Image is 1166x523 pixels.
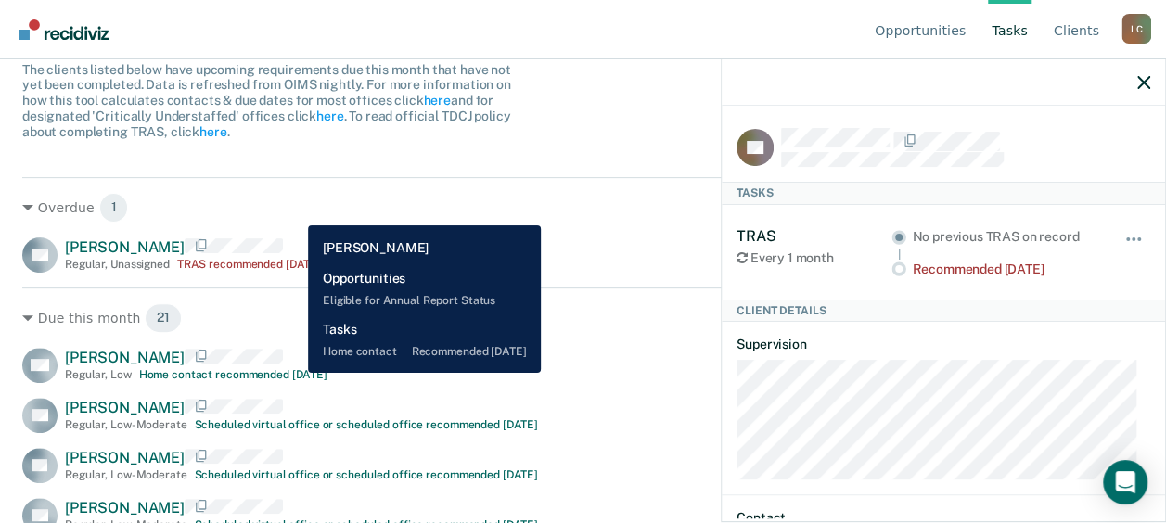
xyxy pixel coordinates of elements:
span: 21 [145,303,182,333]
div: Open Intercom Messenger [1103,460,1147,504]
div: Home contact recommended [DATE] [139,368,327,381]
a: here [316,108,343,123]
div: Regular , Unassigned [65,258,170,271]
div: Regular , Low-Moderate [65,468,187,481]
div: TRAS [737,227,891,245]
span: [PERSON_NAME] [65,238,185,256]
div: Client Details [722,300,1165,322]
dt: Supervision [737,337,1150,352]
span: [PERSON_NAME] [65,449,185,466]
div: Recommended [DATE] [912,261,1098,277]
div: L C [1121,14,1151,44]
div: Scheduled virtual office or scheduled office recommended [DATE] [195,418,538,431]
button: Profile dropdown button [1121,14,1151,44]
div: Tasks [722,182,1165,204]
div: Regular , Low-Moderate [65,418,187,431]
span: 1 [99,193,129,223]
div: No previous TRAS on record [912,229,1098,245]
div: TRAS recommended [DATE] [177,258,321,271]
span: [PERSON_NAME] [65,349,185,366]
div: Regular , Low [65,368,132,381]
div: Every 1 month [737,250,891,266]
span: The clients listed below have upcoming requirements due this month that have not yet been complet... [22,62,511,139]
div: Due this month [22,303,1071,333]
a: here [199,124,226,139]
span: [PERSON_NAME] [65,399,185,416]
div: Overdue [22,193,1071,223]
img: Recidiviz [19,19,109,40]
div: Scheduled virtual office or scheduled office recommended [DATE] [195,468,538,481]
span: [PERSON_NAME] [65,499,185,517]
a: here [423,93,450,108]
